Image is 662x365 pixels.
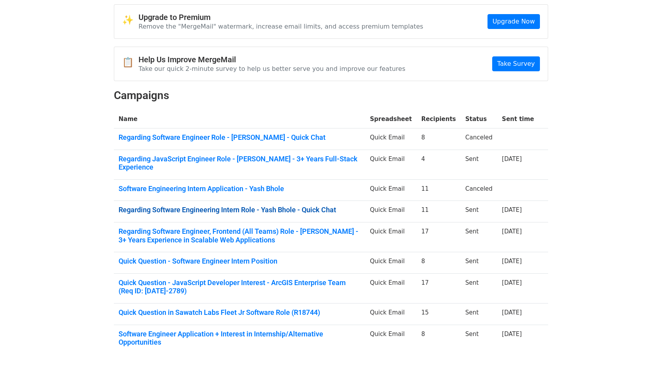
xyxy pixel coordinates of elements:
td: 17 [417,273,461,303]
td: 8 [417,252,461,274]
td: 11 [417,201,461,222]
td: Quick Email [365,273,417,303]
td: Sent [461,252,497,274]
a: [DATE] [502,258,522,265]
td: Quick Email [365,150,417,179]
td: Quick Email [365,222,417,252]
span: 📋 [122,57,139,68]
a: Regarding JavaScript Engineer Role - [PERSON_NAME] - 3+ Years Full-Stack Experience [119,155,361,172]
a: Quick Question - JavaScript Developer Interest - ArcGIS Enterprise Team (Req ID: [DATE]-2789) [119,278,361,295]
td: Sent [461,201,497,222]
a: [DATE] [502,206,522,213]
span: ✨ [122,14,139,26]
td: 8 [417,128,461,150]
td: Canceled [461,179,497,201]
td: Quick Email [365,201,417,222]
td: Quick Email [365,179,417,201]
td: Sent [461,325,497,354]
a: [DATE] [502,331,522,338]
th: Spreadsheet [365,110,417,128]
a: Quick Question in Sawatch Labs Fleet Jr Software Role (R18744) [119,308,361,317]
p: Remove the "MergeMail" watermark, increase email limits, and access premium templates [139,22,423,31]
a: [DATE] [502,279,522,286]
a: Regarding Software Engineer, Frontend (All Teams) Role - [PERSON_NAME] - 3+ Years Experience in S... [119,227,361,244]
td: Sent [461,273,497,303]
td: 17 [417,222,461,252]
a: Take Survey [492,56,540,71]
td: 15 [417,304,461,325]
a: Regarding Software Engineer Role - [PERSON_NAME] - Quick Chat [119,133,361,142]
td: Quick Email [365,325,417,354]
td: Quick Email [365,252,417,274]
a: Quick Question - Software Engineer Intern Position [119,257,361,266]
iframe: Chat Widget [623,327,662,365]
td: 11 [417,179,461,201]
td: Quick Email [365,304,417,325]
td: 8 [417,325,461,354]
a: Regarding Software Engineering Intern Role - Yash Bhole - Quick Chat [119,206,361,214]
a: [DATE] [502,309,522,316]
a: Software Engineer Application + Interest in Internship/Alternative Opportunities [119,330,361,347]
td: Sent [461,222,497,252]
h4: Help Us Improve MergeMail [139,55,405,64]
a: [DATE] [502,228,522,235]
th: Status [461,110,497,128]
th: Recipients [417,110,461,128]
td: Quick Email [365,128,417,150]
h4: Upgrade to Premium [139,13,423,22]
th: Name [114,110,365,128]
th: Sent time [497,110,539,128]
td: Sent [461,150,497,179]
td: 4 [417,150,461,179]
td: Sent [461,304,497,325]
a: [DATE] [502,155,522,163]
p: Take our quick 2-minute survey to help us better serve you and improve our features [139,65,405,73]
td: Canceled [461,128,497,150]
a: Software Engineering Intern Application - Yash Bhole [119,184,361,193]
a: Upgrade Now [488,14,540,29]
h2: Campaigns [114,89,548,102]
